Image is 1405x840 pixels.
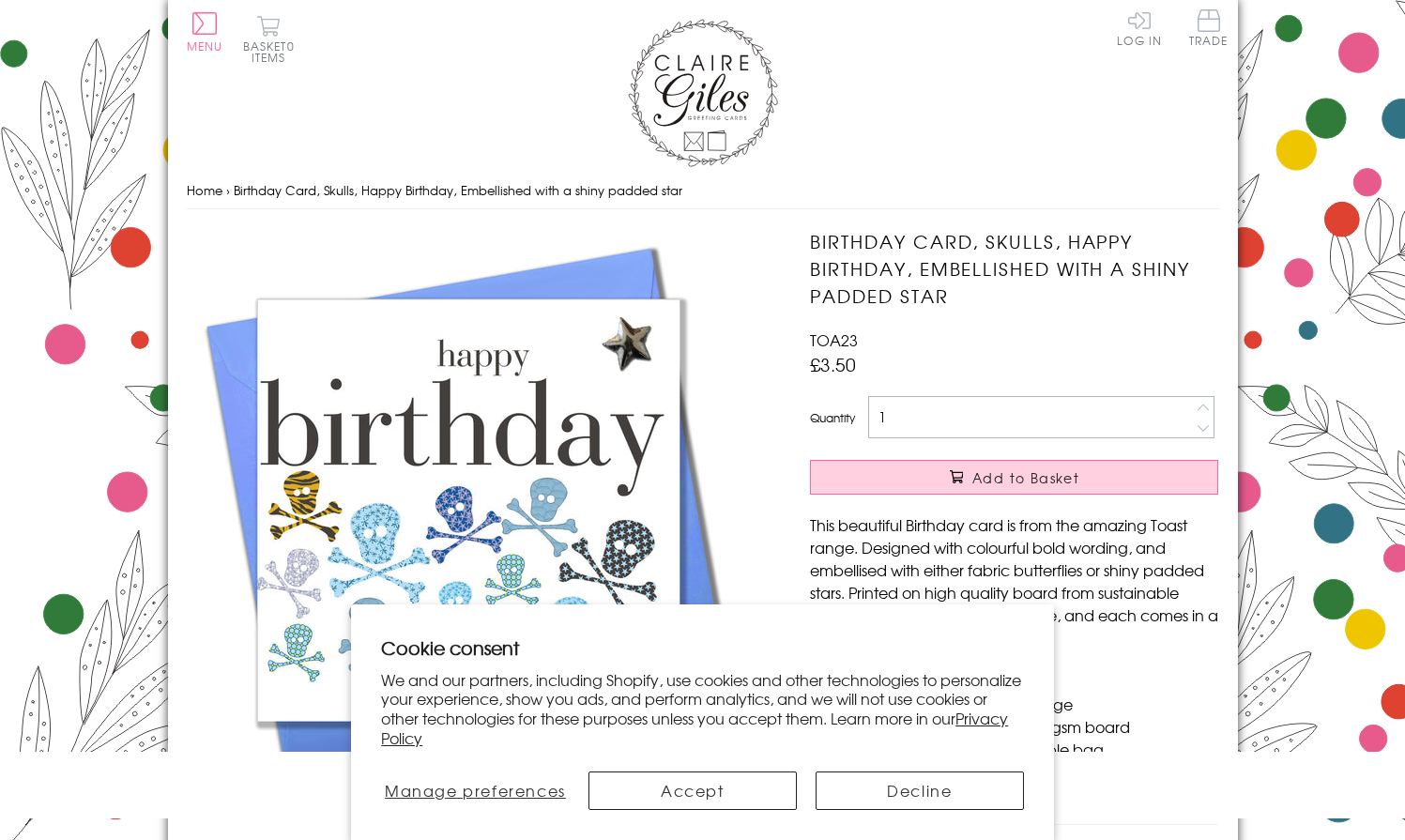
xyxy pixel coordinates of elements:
[588,771,797,810] button: Accept
[381,670,1024,748] p: We and our partners, including Shopify, use cookies and other technologies to personalize your ex...
[381,707,1008,749] a: Privacy Policy
[381,771,569,810] button: Manage preferences
[1189,9,1229,46] span: Trade
[187,12,223,52] button: Menu
[234,181,682,199] span: Birthday Card, Skulls, Happy Birthday, Embellished with a shiny padded star
[187,228,750,791] img: Birthday Card, Skulls, Happy Birthday, Embellished with a shiny padded star
[810,351,856,377] span: £3.50
[381,634,1024,661] h2: Cookie consent
[810,409,855,426] label: Quantity
[385,779,566,802] span: Manage preferences
[1189,9,1229,50] a: Trade
[226,181,230,199] span: ›
[816,771,1024,810] button: Decline
[810,460,1218,495] button: Add to Basket
[810,228,1218,309] h1: Birthday Card, Skulls, Happy Birthday, Embellished with a shiny padded star
[1117,9,1162,46] a: Log In
[243,15,295,63] button: Basket0 items
[972,468,1079,487] span: Add to Basket
[810,513,1218,649] p: This beautiful Birthday card is from the amazing Toast range. Designed with colourful bold wordin...
[252,38,295,66] span: 0 items
[810,328,858,351] span: TOA23
[187,172,1219,210] nav: breadcrumbs
[187,181,222,199] a: Home
[187,38,223,54] span: Menu
[628,19,778,167] img: Claire Giles Greetings Cards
